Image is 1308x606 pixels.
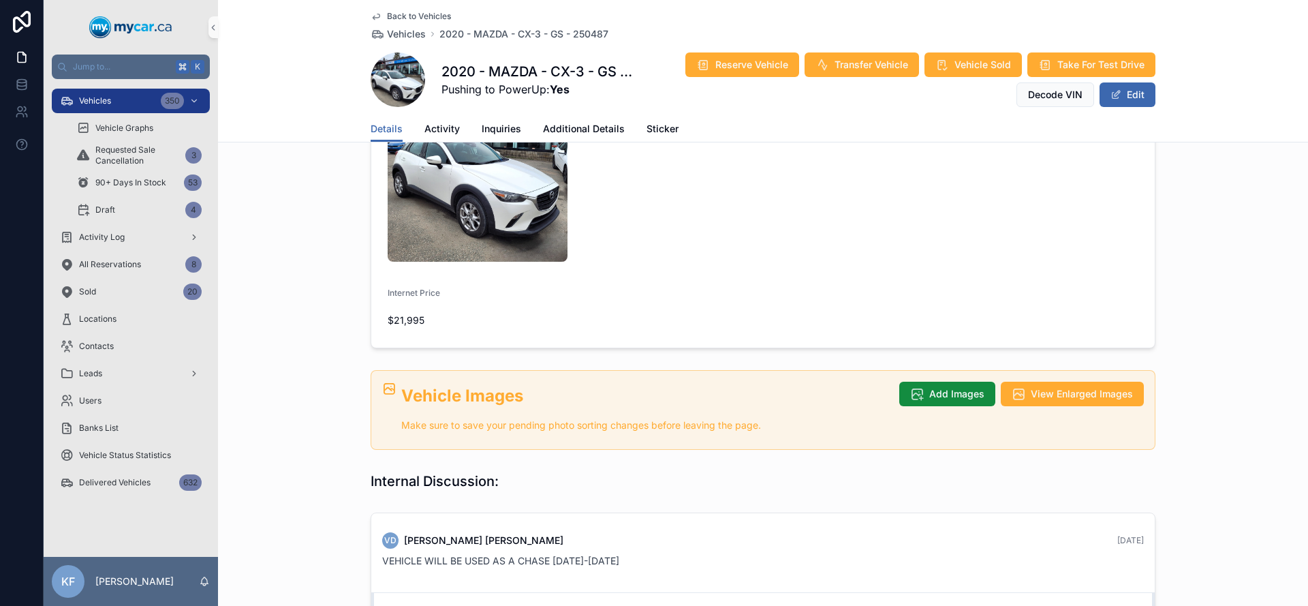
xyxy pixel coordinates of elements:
[52,443,210,468] a: Vehicle Status Statistics
[185,202,202,218] div: 4
[79,368,102,379] span: Leads
[371,117,403,142] a: Details
[404,534,563,547] span: [PERSON_NAME] [PERSON_NAME]
[482,122,521,136] span: Inquiries
[61,573,75,590] span: KF
[79,314,116,324] span: Locations
[79,423,119,434] span: Banks List
[371,122,403,136] span: Details
[388,288,440,298] span: Internet Price
[401,384,888,434] div: ## Vehicle Images Make sure to save your pending photo sorting changes before leaving the page.
[382,555,619,566] span: VEHICLE WILL BE USED AS A CHASE [DATE]-[DATE]
[388,74,567,262] img: uc
[1016,82,1094,107] button: Decode VIN
[79,232,125,243] span: Activity Log
[79,395,102,406] span: Users
[68,143,210,168] a: Requested Sale Cancellation3
[835,58,908,72] span: Transfer Vehicle
[79,259,141,270] span: All Reservations
[441,81,638,97] span: Pushing to PowerUp:
[401,418,888,434] p: Make sure to save your pending photo sorting changes before leaving the page.
[715,58,788,72] span: Reserve Vehicle
[52,89,210,113] a: Vehicles350
[52,252,210,277] a: All Reservations8
[387,27,426,41] span: Vehicles
[52,361,210,386] a: Leads
[1100,82,1155,107] button: Edit
[89,16,172,38] img: App logo
[68,198,210,222] a: Draft4
[192,61,203,72] span: K
[929,387,984,401] span: Add Images
[52,334,210,359] a: Contacts
[73,61,170,72] span: Jump to...
[805,52,919,77] button: Transfer Vehicle
[1028,88,1083,102] span: Decode VIN
[95,575,174,588] p: [PERSON_NAME]
[79,95,111,106] span: Vehicles
[68,116,210,140] a: Vehicle Graphs
[371,472,499,491] h1: Internal Discussion:
[161,93,184,109] div: 350
[388,314,567,327] span: $21,995
[543,122,625,136] span: Additional Details
[401,384,888,407] h2: Vehicle Images
[1027,52,1155,77] button: Take For Test Drive
[185,256,202,273] div: 8
[424,122,460,136] span: Activity
[1001,382,1144,406] button: View Enlarged Images
[52,389,210,413] a: Users
[899,382,995,406] button: Add Images
[482,117,521,144] a: Inquiries
[439,27,608,41] a: 2020 - MAZDA - CX-3 - GS - 250487
[179,474,202,491] div: 632
[52,416,210,440] a: Banks List
[95,123,153,134] span: Vehicle Graphs
[647,117,679,144] a: Sticker
[1057,58,1144,72] span: Take For Test Drive
[441,62,638,81] h1: 2020 - MAZDA - CX-3 - GS - 250487
[543,117,625,144] a: Additional Details
[52,279,210,304] a: Sold20
[647,122,679,136] span: Sticker
[371,11,451,22] a: Back to Vehicles
[44,79,218,513] div: scrollable content
[79,286,96,297] span: Sold
[183,284,202,300] div: 20
[79,341,114,352] span: Contacts
[185,147,202,164] div: 3
[1117,535,1144,545] span: [DATE]
[79,477,151,488] span: Delivered Vehicles
[52,225,210,249] a: Activity Log
[550,82,570,96] strong: Yes
[52,470,210,495] a: Delivered Vehicles632
[387,11,451,22] span: Back to Vehicles
[184,175,202,191] div: 53
[1031,387,1133,401] span: View Enlarged Images
[79,450,171,461] span: Vehicle Status Statistics
[685,52,799,77] button: Reserve Vehicle
[954,58,1011,72] span: Vehicle Sold
[95,204,115,215] span: Draft
[68,170,210,195] a: 90+ Days In Stock53
[52,307,210,331] a: Locations
[924,52,1022,77] button: Vehicle Sold
[371,27,426,41] a: Vehicles
[424,117,460,144] a: Activity
[384,535,396,546] span: VD
[52,55,210,79] button: Jump to...K
[95,177,166,188] span: 90+ Days In Stock
[95,145,180,166] span: Requested Sale Cancellation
